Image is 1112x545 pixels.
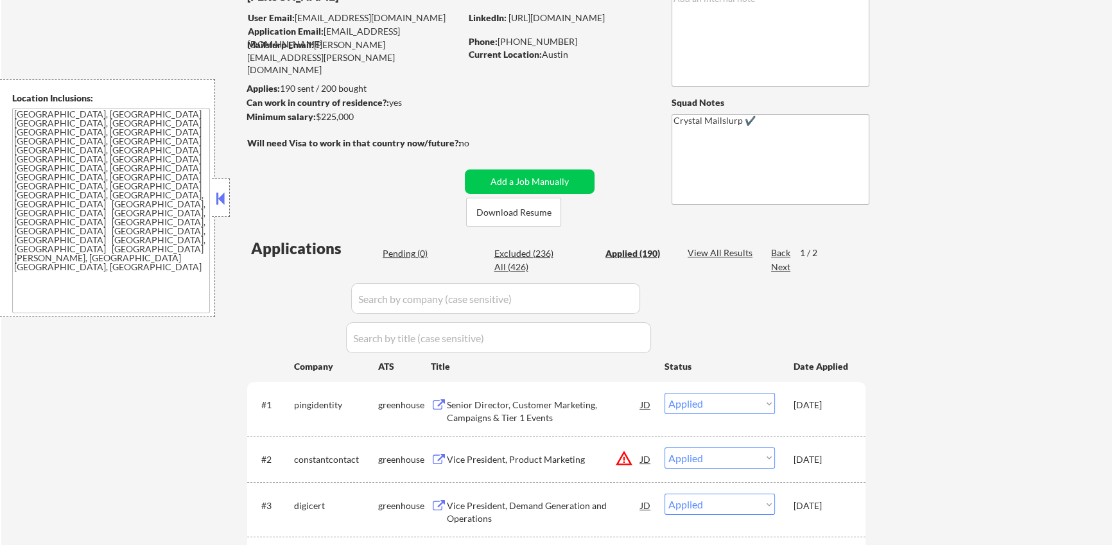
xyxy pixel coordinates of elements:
div: Applied (190) [605,247,670,260]
button: Add a Job Manually [465,169,595,194]
div: Title [431,360,652,373]
a: [URL][DOMAIN_NAME] [508,12,605,23]
div: 190 sent / 200 bought [247,82,460,95]
div: Excluded (236) [494,247,558,260]
div: ATS [378,360,431,373]
div: pingidentity [294,399,378,411]
strong: Applies: [247,83,280,94]
div: #2 [261,453,284,466]
div: $225,000 [247,110,460,123]
div: greenhouse [378,499,431,512]
div: [DATE] [794,499,850,512]
button: warning_amber [615,449,633,467]
div: Back [771,247,792,259]
div: Senior Director, Customer Marketing, Campaigns & Tier 1 Events [447,399,641,424]
div: Austin [469,48,650,61]
div: [DATE] [794,399,850,411]
strong: Can work in country of residence?: [247,97,389,108]
div: Squad Notes [672,96,869,109]
div: All (426) [494,261,558,273]
div: [EMAIL_ADDRESS][DOMAIN_NAME] [248,12,460,24]
div: JD [639,494,652,517]
div: Status [665,354,775,377]
div: [PHONE_NUMBER] [469,35,650,48]
strong: Phone: [469,36,498,47]
div: greenhouse [378,399,431,411]
div: no [459,137,496,150]
strong: Mailslurp Email: [247,39,314,50]
strong: Current Location: [469,49,542,60]
div: Vice President, Demand Generation and Operations [447,499,641,524]
div: Company [294,360,378,373]
input: Search by title (case sensitive) [346,322,651,353]
div: Location Inclusions: [12,92,210,105]
strong: Will need Visa to work in that country now/future?: [247,137,461,148]
div: [PERSON_NAME][EMAIL_ADDRESS][PERSON_NAME][DOMAIN_NAME] [247,39,460,76]
div: [EMAIL_ADDRESS][DOMAIN_NAME] [248,25,460,50]
div: JD [639,447,652,471]
strong: Minimum salary: [247,111,316,122]
div: View All Results [688,247,756,259]
div: constantcontact [294,453,378,466]
div: Next [771,261,792,273]
div: #3 [261,499,284,512]
strong: Application Email: [248,26,324,37]
div: digicert [294,499,378,512]
div: yes [247,96,456,109]
div: Vice President, Product Marketing [447,453,641,466]
div: 1 / 2 [800,247,830,259]
strong: User Email: [248,12,295,23]
strong: LinkedIn: [469,12,507,23]
div: [DATE] [794,453,850,466]
input: Search by company (case sensitive) [351,283,640,314]
div: Date Applied [794,360,850,373]
button: Download Resume [466,198,561,227]
div: Pending (0) [383,247,447,260]
div: greenhouse [378,453,431,466]
div: JD [639,393,652,416]
div: Applications [251,241,378,256]
div: #1 [261,399,284,411]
